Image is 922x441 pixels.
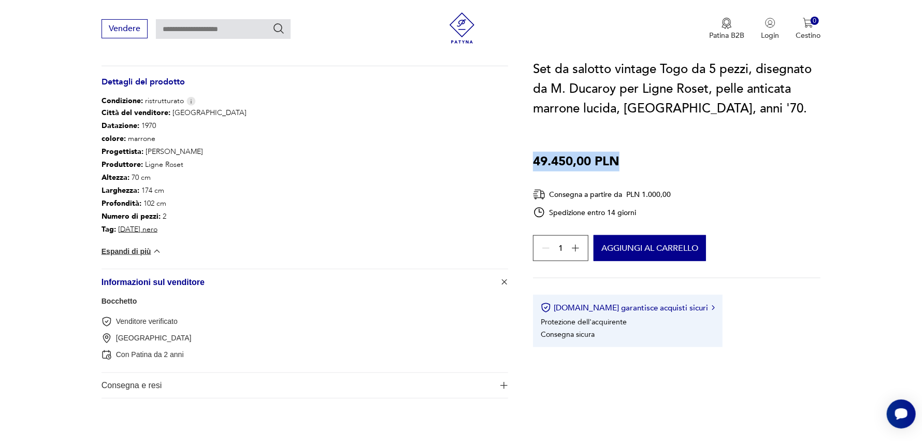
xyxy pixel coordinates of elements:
font: Altezza [102,173,127,182]
font: Con Patina da 2 anni [116,350,184,359]
font: 0 [813,16,816,25]
font: Spedizione entro 14 giorni [549,208,636,218]
font: Progettista [102,147,141,157]
font: : [137,186,139,195]
font: Vendere [109,23,140,34]
font: Set da salotto vintage Togo da 5 pezzi, disegnato da M. Ducaroy per Ligne Roset, pelle anticata m... [533,61,812,117]
font: [GEOGRAPHIC_DATA] [172,108,247,118]
font: marrone [128,134,155,144]
img: Icona di consegna [533,188,545,201]
img: Icona informativa [186,97,196,106]
font: : [127,173,129,182]
font: Consegna a partire da [549,190,622,200]
a: Bocchetto [102,297,137,305]
font: Consegna sicura [541,330,595,339]
font: Profondità [102,198,139,208]
font: 49.450,00 PLN [533,153,620,170]
font: : [139,198,141,208]
font: Login [761,31,779,40]
font: 174 cm [141,186,164,195]
a: Icona della medagliaPatina B2B [709,18,744,40]
img: Patina - negozio di mobili e decorazioni vintage [446,12,478,44]
font: Cestino [796,31,820,40]
font: Condizione: [102,96,143,106]
img: Icona più [499,277,509,287]
font: Patina B2B [709,31,744,40]
font: : [124,134,126,144]
button: Patina B2B [709,18,744,40]
img: Icona del certificato [541,303,551,313]
font: Ligne Roset [145,160,183,169]
font: Produttore [102,160,141,169]
div: Icona piùInformazioni sul venditore [102,294,508,373]
font: ristrutturato [145,96,184,106]
font: Datazione [102,121,137,131]
font: 1970 [141,121,156,131]
img: Con Patina da 2 anni [102,350,112,360]
button: Icona piùConsegna e resi [102,373,508,398]
img: chevron giù [152,246,162,257]
font: 102 cm [143,198,166,208]
font: [GEOGRAPHIC_DATA] [116,334,192,342]
img: Olsztyn [102,333,112,344]
font: Informazioni sul venditore [102,278,205,287]
button: Aggiungi al carrello [594,235,706,261]
font: : [141,160,143,169]
font: Larghezza [102,186,137,195]
font: Aggiungi al carrello [601,243,698,254]
font: 2 [163,211,166,221]
img: Icona della medaglia [722,18,732,29]
font: 70 cm [132,173,151,182]
button: Vendere [102,19,148,38]
img: Icona del carrello [803,18,813,28]
button: Icona piùInformazioni sul venditore [102,269,508,294]
font: Espandi di più [102,247,151,255]
a: Vendere [102,26,148,33]
img: Venditore verificato [102,317,112,327]
font: : [141,147,143,157]
font: : [168,108,170,118]
button: [DOMAIN_NAME] garantisce acquisti sicuri [541,303,715,313]
img: Icona più [500,382,508,389]
font: [PERSON_NAME] [146,147,203,157]
font: PLN 1.000,00 [626,190,671,200]
img: Icona utente [765,18,775,28]
font: Dettagli del prodotto [102,76,185,88]
font: colore [102,134,124,144]
font: 1 [558,243,563,254]
button: Espandi di più [102,246,162,257]
img: Icona freccia destra [712,305,715,310]
font: Tag: [102,224,116,234]
button: Login [761,18,779,40]
font: : [137,121,139,131]
font: [DOMAIN_NAME] garantisce acquisti sicuri [554,303,708,313]
iframe: Pulsante widget Smartsupp [887,400,916,429]
font: Protezione dell'acquirente [541,317,627,327]
font: Venditore verificato [116,317,178,325]
font: Numero di pezzi: [102,211,161,221]
font: Consegna e resi [102,381,162,390]
font: Città del venditore [102,108,168,118]
button: Ricerca [272,22,285,35]
button: 0Cestino [796,18,820,40]
a: [DATE] nero [118,224,157,234]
